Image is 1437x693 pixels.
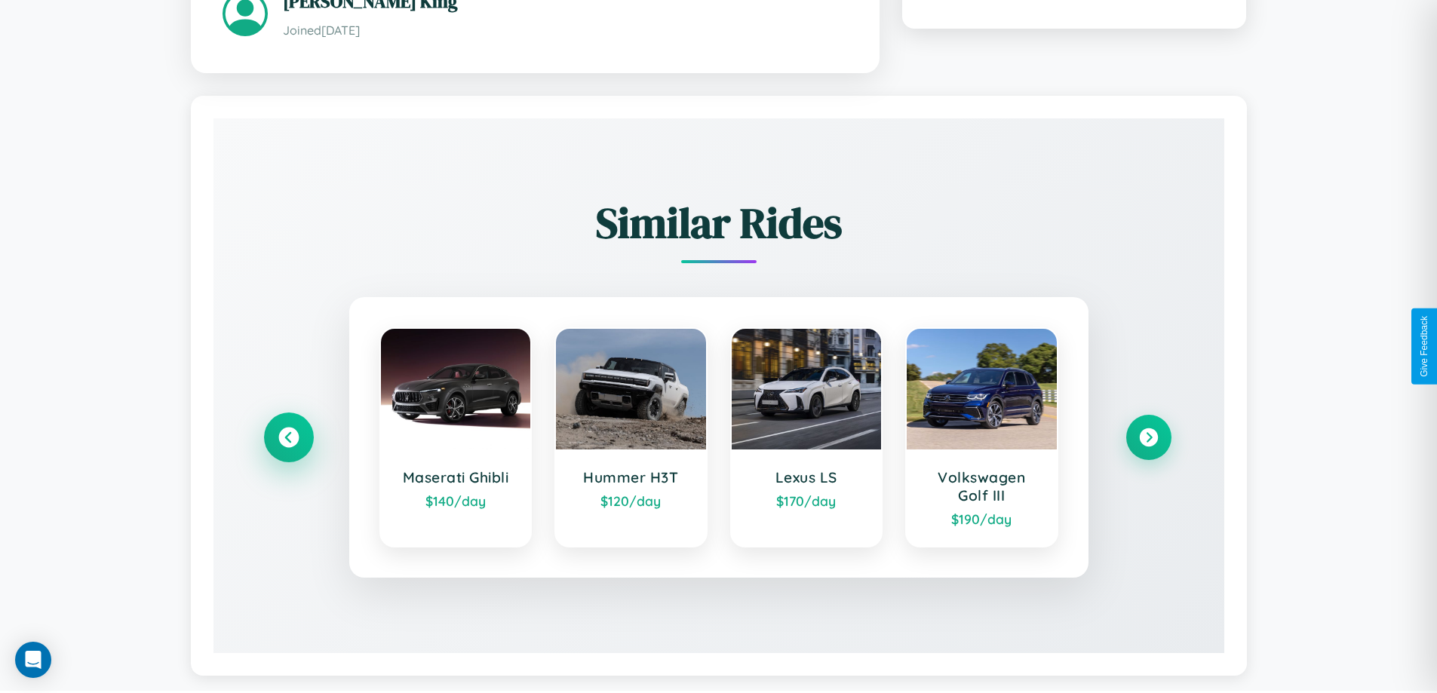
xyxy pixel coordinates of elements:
[15,642,51,678] div: Open Intercom Messenger
[730,327,883,547] a: Lexus LS$170/day
[379,327,533,547] a: Maserati Ghibli$140/day
[266,194,1171,252] h2: Similar Rides
[396,492,516,509] div: $ 140 /day
[396,468,516,486] h3: Maserati Ghibli
[747,492,867,509] div: $ 170 /day
[554,327,708,547] a: Hummer H3T$120/day
[571,492,691,509] div: $ 120 /day
[1419,316,1429,377] div: Give Feedback
[922,511,1042,527] div: $ 190 /day
[747,468,867,486] h3: Lexus LS
[905,327,1058,547] a: Volkswagen Golf III$190/day
[922,468,1042,504] h3: Volkswagen Golf III
[283,20,848,41] p: Joined [DATE]
[571,468,691,486] h3: Hummer H3T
